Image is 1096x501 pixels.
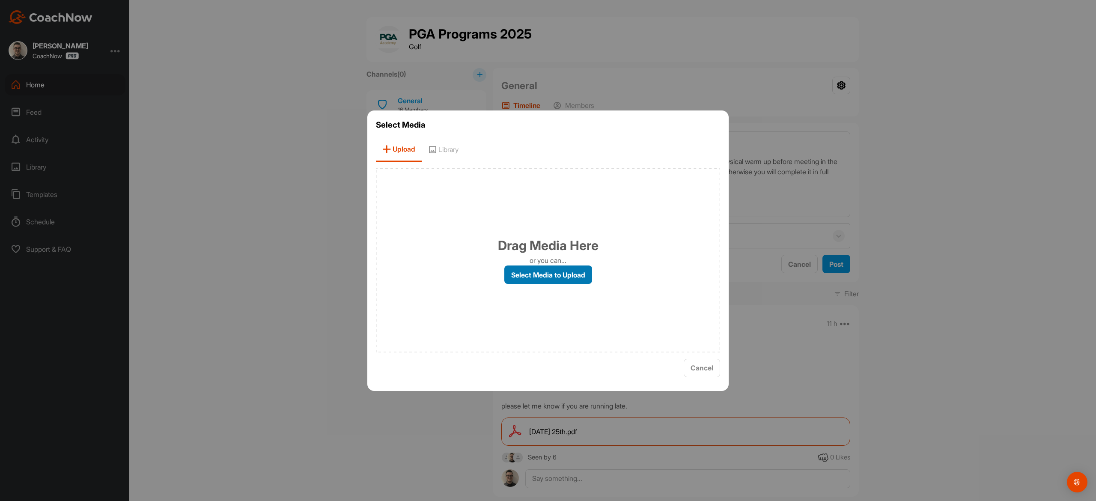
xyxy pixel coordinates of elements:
[684,359,720,377] button: Cancel
[504,265,592,284] label: Select Media to Upload
[498,236,599,255] h1: Drag Media Here
[1067,472,1087,492] div: Open Intercom Messenger
[691,364,713,372] span: Cancel
[376,137,422,162] span: Upload
[376,119,720,131] h3: Select Media
[422,137,465,162] span: Library
[530,255,566,265] p: or you can...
